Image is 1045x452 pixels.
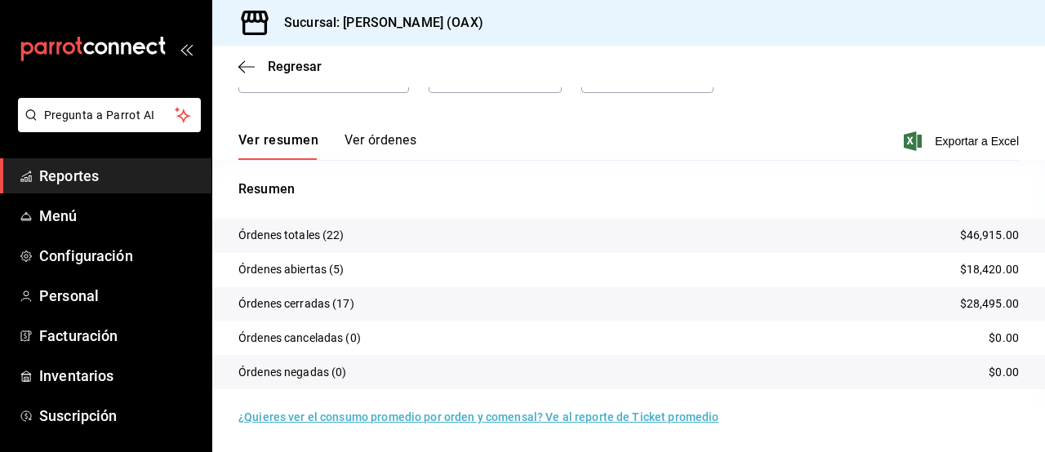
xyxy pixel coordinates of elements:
button: open_drawer_menu [180,42,193,55]
button: Ver órdenes [345,132,416,160]
a: ¿Quieres ver el consumo promedio por orden y comensal? Ve al reporte de Ticket promedio [238,410,718,423]
span: Suscripción [39,405,198,427]
span: Reportes [39,165,198,187]
p: Órdenes canceladas (0) [238,330,361,347]
button: Regresar [238,59,322,74]
div: navigation tabs [238,132,416,160]
p: Órdenes totales (22) [238,227,345,244]
p: $28,495.00 [960,295,1019,312]
span: Pregunta a Parrot AI [44,107,176,124]
span: Facturación [39,325,198,347]
p: Órdenes cerradas (17) [238,295,354,312]
button: Exportar a Excel [907,131,1019,151]
span: Inventarios [39,365,198,387]
a: Pregunta a Parrot AI [11,118,201,135]
p: $0.00 [989,364,1019,381]
h3: Sucursal: [PERSON_NAME] (OAX) [271,13,483,33]
span: Personal [39,285,198,307]
button: Ver resumen [238,132,318,160]
span: Menú [39,205,198,227]
p: Órdenes abiertas (5) [238,261,345,278]
p: $46,915.00 [960,227,1019,244]
span: Configuración [39,245,198,267]
p: $0.00 [989,330,1019,347]
button: Pregunta a Parrot AI [18,98,201,132]
p: Órdenes negadas (0) [238,364,347,381]
p: Resumen [238,179,1019,199]
span: Regresar [268,59,322,74]
p: $18,420.00 [960,261,1019,278]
